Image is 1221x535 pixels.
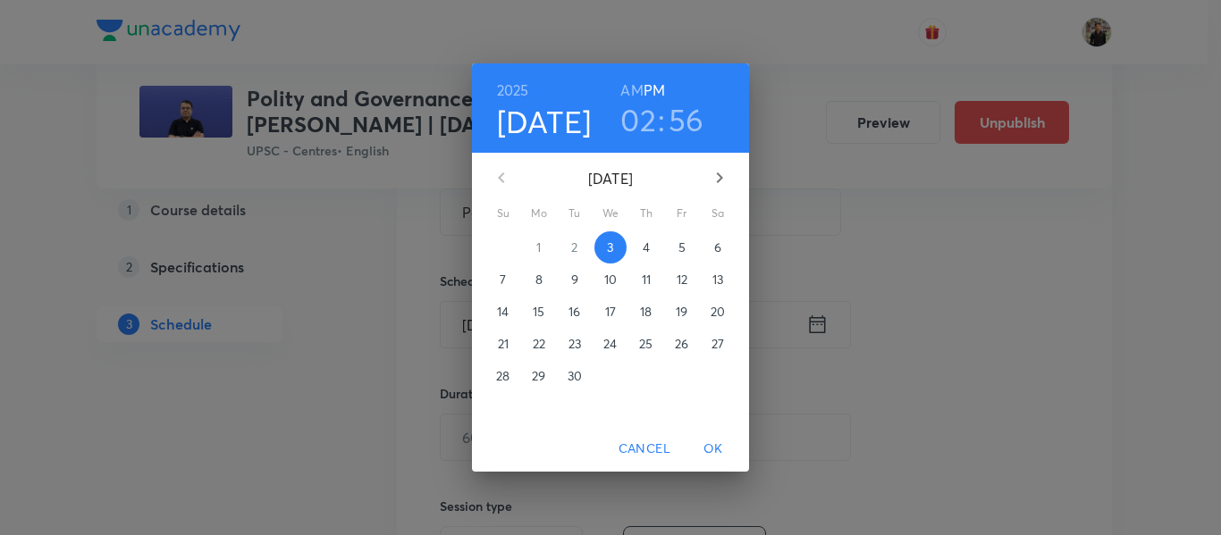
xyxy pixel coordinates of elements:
button: 4 [630,231,662,263]
button: 14 [487,296,519,328]
button: 2025 [497,78,529,103]
button: 15 [523,296,555,328]
button: 22 [523,328,555,360]
p: 16 [568,303,580,321]
span: Sa [702,205,734,222]
button: 11 [630,263,662,296]
p: 26 [675,335,688,353]
button: 20 [702,296,734,328]
button: 24 [594,328,627,360]
p: 6 [714,238,721,256]
p: 30 [568,367,582,385]
button: 3 [594,231,627,263]
span: Fr [666,205,698,222]
button: 12 [666,263,698,296]
button: 10 [594,263,627,296]
button: 25 [630,328,662,360]
button: 16 [559,296,591,328]
span: Su [487,205,519,222]
button: 7 [487,263,519,296]
span: We [594,205,627,222]
button: PM [644,78,665,103]
h3: : [658,101,665,138]
button: 19 [666,296,698,328]
span: Th [630,205,662,222]
button: 21 [487,328,519,360]
p: 17 [605,303,616,321]
p: 10 [604,271,617,288]
p: 14 [497,303,509,321]
span: Mo [523,205,555,222]
p: 11 [642,271,651,288]
button: 26 [666,328,698,360]
p: 21 [498,335,509,353]
p: 29 [532,367,545,385]
button: 27 [702,328,734,360]
p: 3 [607,238,613,256]
span: Tu [559,205,591,222]
p: 8 [535,271,543,288]
button: 9 [559,263,591,296]
p: 15 [533,303,544,321]
button: 28 [487,360,519,392]
button: Cancel [611,432,678,465]
button: 5 [666,231,698,263]
button: 30 [559,360,591,392]
button: [DATE] [497,103,592,140]
p: 18 [640,303,652,321]
p: 28 [496,367,509,385]
button: 29 [523,360,555,392]
p: [DATE] [523,168,698,189]
button: 18 [630,296,662,328]
p: 19 [676,303,687,321]
p: 4 [643,238,650,256]
button: 23 [559,328,591,360]
button: AM [620,78,643,103]
button: 02 [620,101,656,138]
button: 13 [702,263,734,296]
p: 25 [639,335,653,353]
button: 56 [669,101,704,138]
p: 9 [571,271,578,288]
p: 23 [568,335,581,353]
p: 27 [712,335,724,353]
p: 20 [711,303,725,321]
p: 5 [678,238,686,256]
span: OK [692,438,735,460]
p: 24 [603,335,617,353]
button: 6 [702,231,734,263]
span: Cancel [619,438,670,460]
p: 7 [500,271,506,288]
button: OK [685,432,742,465]
p: 13 [712,271,723,288]
p: 12 [677,271,687,288]
p: 22 [533,335,545,353]
button: 17 [594,296,627,328]
button: 8 [523,263,555,296]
